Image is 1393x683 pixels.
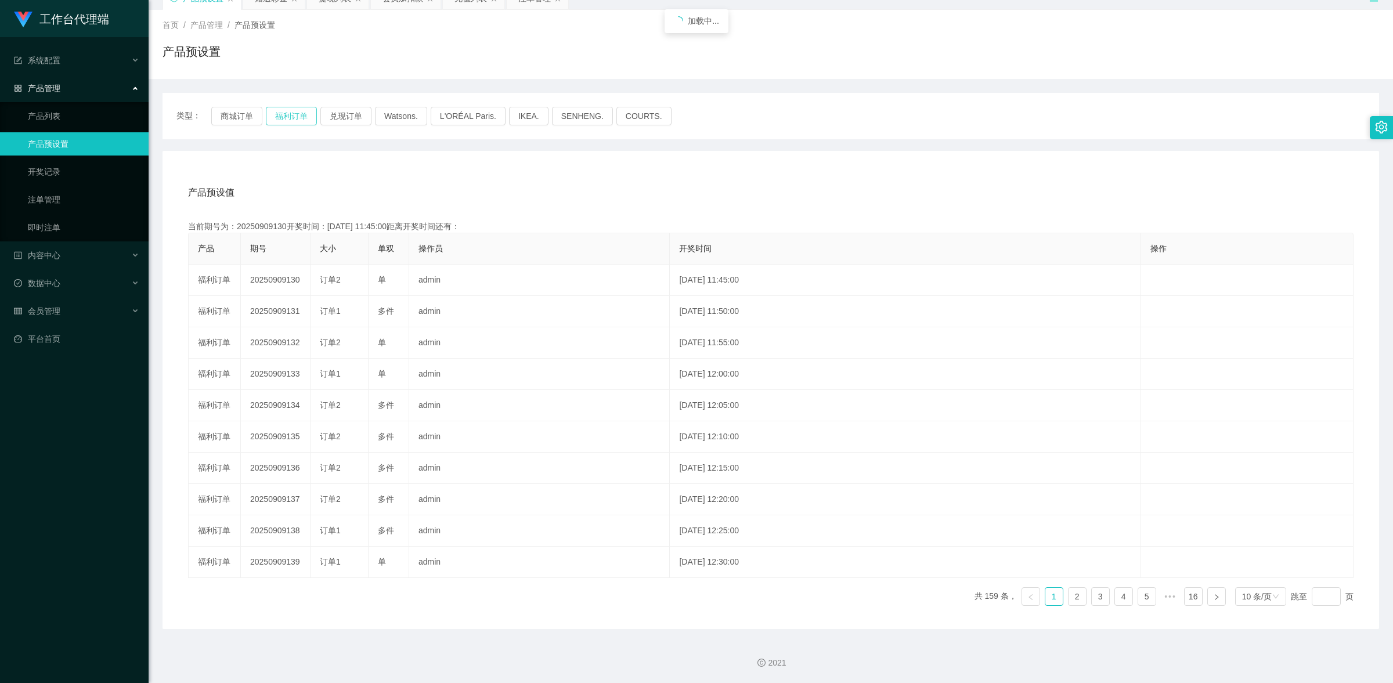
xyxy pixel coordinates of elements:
span: 单 [378,275,386,284]
i: 图标: appstore-o [14,84,22,92]
span: 操作员 [418,244,443,253]
h1: 产品预设置 [163,43,221,60]
span: 数据中心 [14,279,60,288]
td: [DATE] 12:15:00 [670,453,1141,484]
td: admin [409,327,670,359]
td: admin [409,390,670,421]
td: 20250909131 [241,296,311,327]
button: COURTS. [616,107,672,125]
span: 订单2 [320,463,341,472]
li: 上一页 [1022,587,1040,606]
button: IKEA. [509,107,548,125]
a: 1 [1045,588,1063,605]
td: [DATE] 12:30:00 [670,547,1141,578]
a: 产品预设置 [28,132,139,156]
span: 产品预设值 [188,186,234,200]
td: 20250909130 [241,265,311,296]
span: ••• [1161,587,1179,606]
span: 多件 [378,526,394,535]
span: 订单2 [320,494,341,504]
li: 2 [1068,587,1087,606]
td: admin [409,296,670,327]
span: 内容中心 [14,251,60,260]
td: admin [409,484,670,515]
div: 跳至 页 [1291,587,1354,606]
span: 订单2 [320,432,341,441]
i: 图标: check-circle-o [14,279,22,287]
button: SENHENG. [552,107,613,125]
a: 3 [1092,588,1109,605]
a: 4 [1115,588,1132,605]
li: 下一页 [1207,587,1226,606]
span: 首页 [163,20,179,30]
span: 多件 [378,432,394,441]
a: 图标: dashboard平台首页 [14,327,139,350]
a: 16 [1185,588,1202,605]
td: 福利订单 [189,390,241,421]
span: 会员管理 [14,306,60,316]
td: admin [409,421,670,453]
td: [DATE] 12:20:00 [670,484,1141,515]
i: icon: loading [674,16,683,26]
td: 20250909136 [241,453,311,484]
td: [DATE] 12:00:00 [670,359,1141,390]
span: 多件 [378,400,394,410]
span: 期号 [250,244,266,253]
td: admin [409,265,670,296]
i: 图标: left [1027,594,1034,601]
i: 图标: right [1213,594,1220,601]
td: 福利订单 [189,327,241,359]
span: / [183,20,186,30]
span: 单 [378,338,386,347]
span: 产品预设置 [234,20,275,30]
a: 产品列表 [28,104,139,128]
button: 兑现订单 [320,107,371,125]
td: [DATE] 11:55:00 [670,327,1141,359]
li: 3 [1091,587,1110,606]
h1: 工作台代理端 [39,1,109,38]
td: 福利订单 [189,515,241,547]
a: 2 [1069,588,1086,605]
button: 福利订单 [266,107,317,125]
td: 20250909139 [241,547,311,578]
a: 5 [1138,588,1156,605]
li: 16 [1184,587,1203,606]
td: [DATE] 11:45:00 [670,265,1141,296]
td: 20250909135 [241,421,311,453]
span: 订单1 [320,526,341,535]
img: logo.9652507e.png [14,12,33,28]
td: 福利订单 [189,547,241,578]
a: 工作台代理端 [14,14,109,23]
a: 即时注单 [28,216,139,239]
button: 商城订单 [211,107,262,125]
td: [DATE] 11:50:00 [670,296,1141,327]
div: 当前期号为：20250909130开奖时间：[DATE] 11:45:00距离开奖时间还有： [188,221,1354,233]
span: 操作 [1150,244,1167,253]
li: 向后 5 页 [1161,587,1179,606]
a: 开奖记录 [28,160,139,183]
span: 单 [378,557,386,566]
span: 单双 [378,244,394,253]
span: 多件 [378,306,394,316]
span: 订单1 [320,557,341,566]
span: 订单1 [320,369,341,378]
span: 订单2 [320,275,341,284]
span: 多件 [378,463,394,472]
td: [DATE] 12:10:00 [670,421,1141,453]
div: 10 条/页 [1242,588,1272,605]
div: 2021 [158,657,1384,669]
button: Watsons. [375,107,427,125]
td: [DATE] 12:25:00 [670,515,1141,547]
span: 系统配置 [14,56,60,65]
td: admin [409,515,670,547]
td: 20250909138 [241,515,311,547]
td: [DATE] 12:05:00 [670,390,1141,421]
td: 20250909132 [241,327,311,359]
i: 图标: copyright [757,659,766,667]
span: 订单2 [320,338,341,347]
td: admin [409,359,670,390]
td: 20250909137 [241,484,311,515]
button: L'ORÉAL Paris. [431,107,506,125]
span: 订单2 [320,400,341,410]
span: 开奖时间 [679,244,712,253]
